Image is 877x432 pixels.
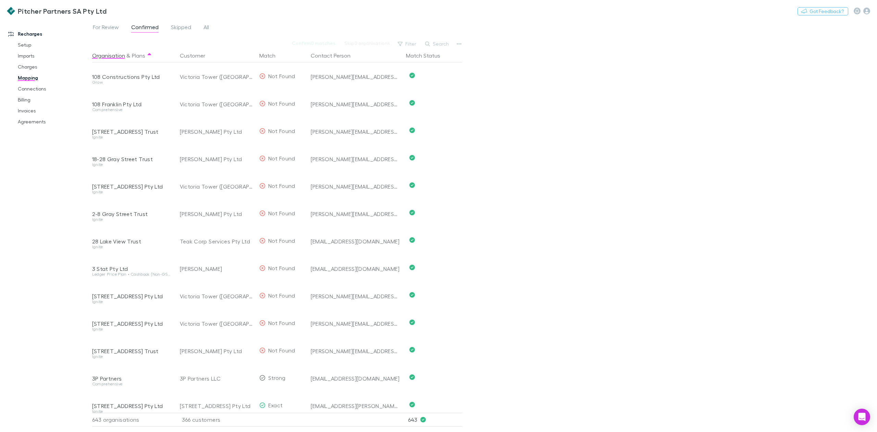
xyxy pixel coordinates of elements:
[11,61,98,72] a: Charges
[268,402,283,408] span: Exact
[180,310,254,337] div: Victoria Tower ([GEOGRAPHIC_DATA]) Pty Ltd
[311,73,400,80] div: [PERSON_NAME][EMAIL_ADDRESS][DOMAIN_NAME]
[92,355,172,359] div: Ignite
[268,128,295,134] span: Not Found
[180,145,254,173] div: [PERSON_NAME] Pty Ltd
[311,128,400,135] div: [PERSON_NAME][EMAIL_ADDRESS][DOMAIN_NAME]
[180,200,254,228] div: [PERSON_NAME] Pty Ltd
[311,101,400,108] div: [PERSON_NAME][EMAIL_ADDRESS][DOMAIN_NAME]
[92,190,172,194] div: Ignite
[92,238,172,245] div: 28 Lake View Trust
[92,265,172,272] div: 3 Stat Pty Ltd
[92,403,172,409] div: [STREET_ADDRESS] Pty Ltd
[132,49,145,62] button: Plans
[409,237,415,243] svg: Confirmed
[268,292,295,299] span: Not Found
[268,347,295,353] span: Not Found
[409,265,415,270] svg: Confirmed
[1,28,98,39] a: Recharges
[92,382,172,386] div: Comprehensive
[180,283,254,310] div: Victoria Tower ([GEOGRAPHIC_DATA]) Pty Ltd
[92,245,172,249] div: Ignite
[268,320,295,326] span: Not Found
[311,348,400,355] div: [PERSON_NAME][EMAIL_ADDRESS][DOMAIN_NAME]
[268,210,295,216] span: Not Found
[11,72,98,83] a: Mapping
[92,327,172,331] div: Ignite
[311,49,359,62] button: Contact Person
[409,210,415,215] svg: Confirmed
[92,183,172,190] div: [STREET_ADDRESS] Pty Ltd
[406,49,448,62] button: Match Status
[92,49,172,62] div: &
[409,320,415,325] svg: Confirmed
[268,155,295,161] span: Not Found
[92,211,172,217] div: 2-8 Gray Street Trust
[311,265,400,272] div: [EMAIL_ADDRESS][DOMAIN_NAME]
[174,413,257,427] div: 366 customers
[11,94,98,105] a: Billing
[92,375,172,382] div: 3P Partners
[409,182,415,188] svg: Confirmed
[180,91,254,118] div: Victoria Tower ([GEOGRAPHIC_DATA]) Pty Ltd
[268,265,295,271] span: Not Found
[92,49,125,62] button: Organisation
[268,237,295,244] span: Not Found
[92,101,172,108] div: 108 Franklin Pty Ltd
[180,337,254,365] div: [PERSON_NAME] Pty Ltd
[409,374,415,380] svg: Confirmed
[311,238,400,245] div: [EMAIL_ADDRESS][DOMAIN_NAME]
[11,105,98,116] a: Invoices
[180,255,254,283] div: [PERSON_NAME]
[311,211,400,217] div: [PERSON_NAME][EMAIL_ADDRESS][DOMAIN_NAME]
[11,116,98,127] a: Agreements
[268,374,286,381] span: Strong
[422,40,453,48] button: Search
[409,347,415,352] svg: Confirmed
[11,83,98,94] a: Connections
[409,402,415,407] svg: Confirmed
[409,155,415,160] svg: Confirmed
[180,173,254,200] div: Victoria Tower ([GEOGRAPHIC_DATA]) Pty Ltd
[92,128,172,135] div: [STREET_ADDRESS] Trust
[268,73,295,79] span: Not Found
[92,135,172,139] div: Ignite
[287,39,340,47] button: Confirm0 matches
[18,7,107,15] h3: Pitcher Partners SA Pty Ltd
[92,413,174,427] div: 643 organisations
[259,49,284,62] button: Match
[180,228,254,255] div: Teak Corp Services Pty Ltd
[7,7,15,15] img: Pitcher Partners SA Pty Ltd's Logo
[92,348,172,355] div: [STREET_ADDRESS] Trust
[409,128,415,133] svg: Confirmed
[92,293,172,300] div: [STREET_ADDRESS] Pty Ltd
[92,300,172,304] div: Ignite
[11,39,98,50] a: Setup
[92,320,172,327] div: [STREET_ADDRESS] Pty Ltd
[171,24,191,33] span: Skipped
[180,49,213,62] button: Customer
[394,40,420,48] button: Filter
[311,156,400,163] div: [PERSON_NAME][EMAIL_ADDRESS][DOMAIN_NAME]
[311,375,400,382] div: [EMAIL_ADDRESS][DOMAIN_NAME]
[92,217,172,221] div: Ignite
[268,182,295,189] span: Not Found
[92,156,172,163] div: 18-28 Gray Street Trust
[311,293,400,300] div: [PERSON_NAME][EMAIL_ADDRESS][DOMAIN_NAME]
[311,183,400,190] div: [PERSON_NAME][EMAIL_ADDRESS][DOMAIN_NAME]
[798,7,848,15] button: Got Feedback?
[409,100,415,106] svg: Confirmed
[180,118,254,145] div: [PERSON_NAME] Pty Ltd
[131,24,159,33] span: Confirmed
[92,272,172,276] div: Ledger Price Plan • Cashbook (Non-GST) Price Plan
[92,108,172,112] div: Comprehensive
[93,24,119,33] span: For Review
[854,409,870,425] div: Open Intercom Messenger
[180,365,254,392] div: 3P Partners LLC
[311,320,400,327] div: [PERSON_NAME][EMAIL_ADDRESS][DOMAIN_NAME]
[408,413,462,426] p: 643
[3,3,111,19] a: Pitcher Partners SA Pty Ltd
[92,80,172,84] div: Grow
[180,63,254,91] div: Victoria Tower ([GEOGRAPHIC_DATA]) Pty Ltd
